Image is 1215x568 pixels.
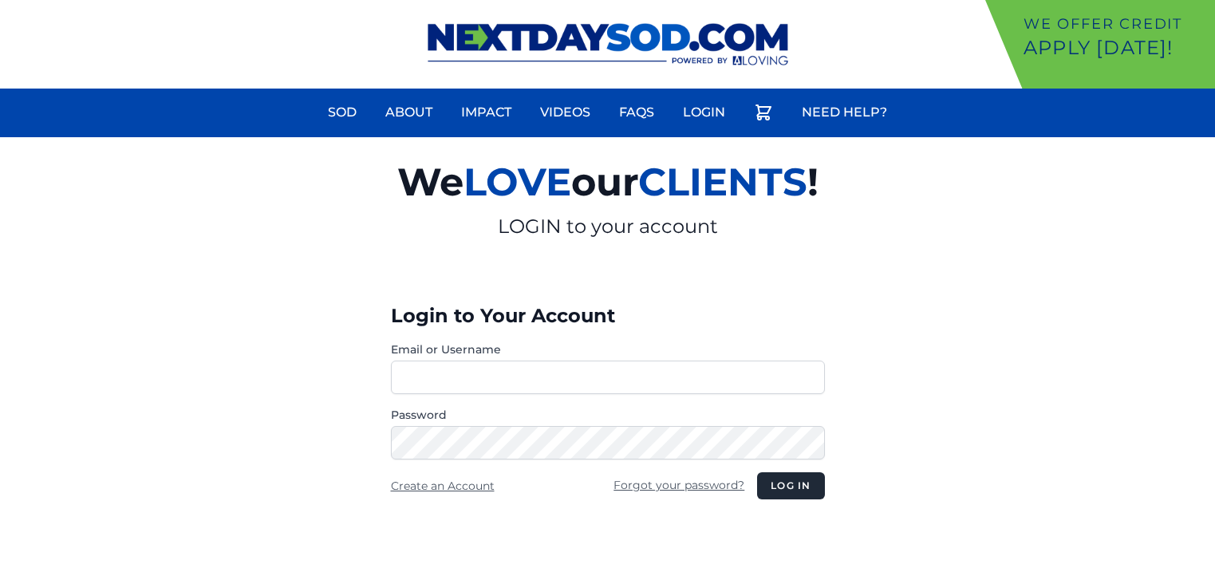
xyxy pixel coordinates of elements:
[212,214,1004,239] p: LOGIN to your account
[673,93,735,132] a: Login
[391,303,825,329] h3: Login to Your Account
[464,159,571,205] span: LOVE
[531,93,600,132] a: Videos
[638,159,807,205] span: CLIENTS
[1024,13,1209,35] p: We offer Credit
[452,93,521,132] a: Impact
[1024,35,1209,61] p: Apply [DATE]!
[376,93,442,132] a: About
[212,150,1004,214] h2: We our !
[318,93,366,132] a: Sod
[391,341,825,357] label: Email or Username
[609,93,664,132] a: FAQs
[613,478,744,492] a: Forgot your password?
[792,93,897,132] a: Need Help?
[391,479,495,493] a: Create an Account
[391,407,825,423] label: Password
[757,472,824,499] button: Log in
